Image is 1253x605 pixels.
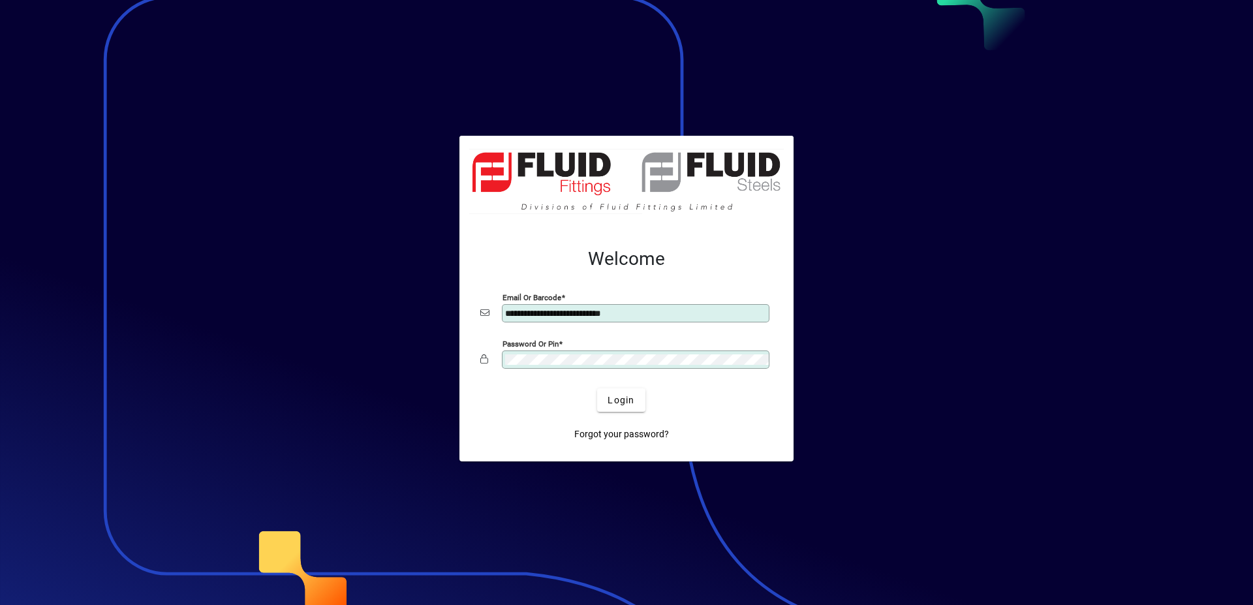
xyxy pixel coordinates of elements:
mat-label: Email or Barcode [503,293,561,302]
span: Forgot your password? [574,427,669,441]
span: Login [608,394,634,407]
mat-label: Password or Pin [503,339,559,349]
h2: Welcome [480,248,773,270]
a: Forgot your password? [569,422,674,446]
button: Login [597,388,645,412]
